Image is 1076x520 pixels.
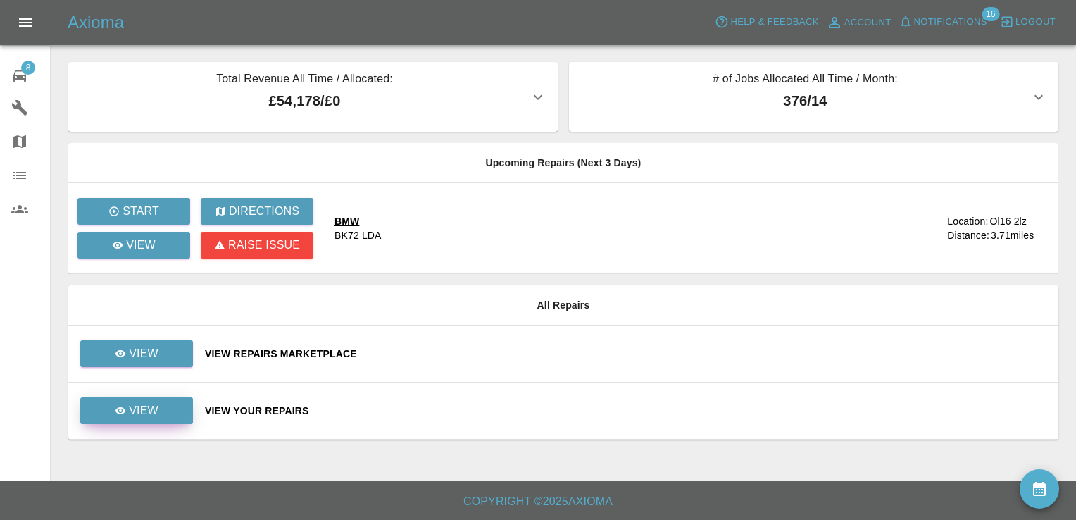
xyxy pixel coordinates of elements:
[205,404,1047,418] a: View Your Repairs
[711,11,822,33] button: Help & Feedback
[982,7,999,21] span: 16
[77,232,190,259] a: View
[334,228,382,242] div: BK72 LDA
[895,11,991,33] button: Notifications
[201,232,313,259] button: Raise issue
[844,15,892,31] span: Account
[123,203,159,220] p: Start
[80,90,530,111] p: £54,178 / £0
[334,214,906,242] a: BMWBK72 LDA
[129,345,158,362] p: View
[918,214,1047,242] a: Location:Ol16 2lzDistance:3.71miles
[80,397,193,424] a: View
[205,347,1047,361] a: View Repairs Marketplace
[80,340,193,367] a: View
[947,228,989,242] div: Distance:
[68,285,1058,326] th: All Repairs
[11,492,1065,512] h6: Copyright © 2025 Axioma
[8,6,42,39] button: Open drawer
[991,228,1047,242] div: 3.71 miles
[580,90,1030,111] p: 376 / 14
[947,214,988,228] div: Location:
[21,61,35,75] span: 8
[730,14,818,30] span: Help & Feedback
[68,62,558,132] button: Total Revenue All Time / Allocated:£54,178/£0
[580,70,1030,90] p: # of Jobs Allocated All Time / Month:
[80,404,194,416] a: View
[822,11,895,34] a: Account
[80,347,194,359] a: View
[229,203,299,220] p: Directions
[334,214,382,228] div: BMW
[1020,469,1059,509] button: availability
[914,14,987,30] span: Notifications
[569,62,1058,132] button: # of Jobs Allocated All Time / Month:376/14
[77,198,190,225] button: Start
[989,214,1027,228] div: Ol16 2lz
[1015,14,1056,30] span: Logout
[68,11,124,34] h5: Axioma
[129,402,158,419] p: View
[996,11,1059,33] button: Logout
[228,237,300,254] p: Raise issue
[126,237,156,254] p: View
[80,70,530,90] p: Total Revenue All Time / Allocated:
[201,198,313,225] button: Directions
[68,143,1058,183] th: Upcoming Repairs (Next 3 Days)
